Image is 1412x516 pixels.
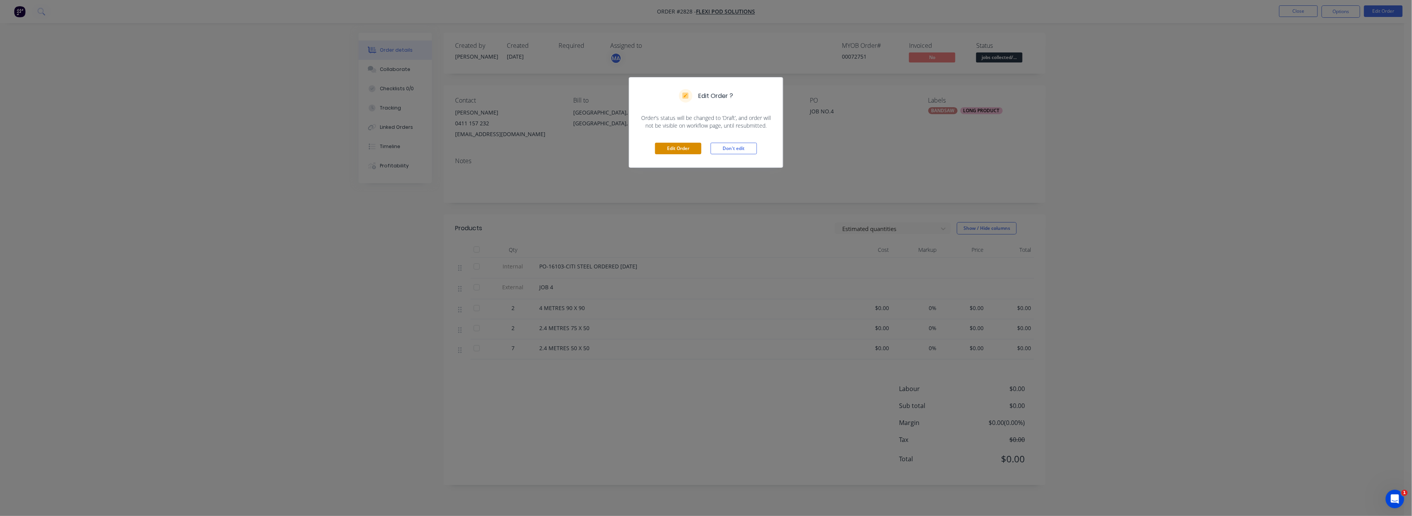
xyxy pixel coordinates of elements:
span: 1 [1402,490,1408,496]
button: Edit Order [655,143,701,154]
button: Don't edit [711,143,757,154]
h5: Edit Order ? [699,91,733,101]
span: Order’s status will be changed to ‘Draft’, and order will not be visible on workflow page, until ... [638,114,774,130]
iframe: Intercom live chat [1386,490,1404,508]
